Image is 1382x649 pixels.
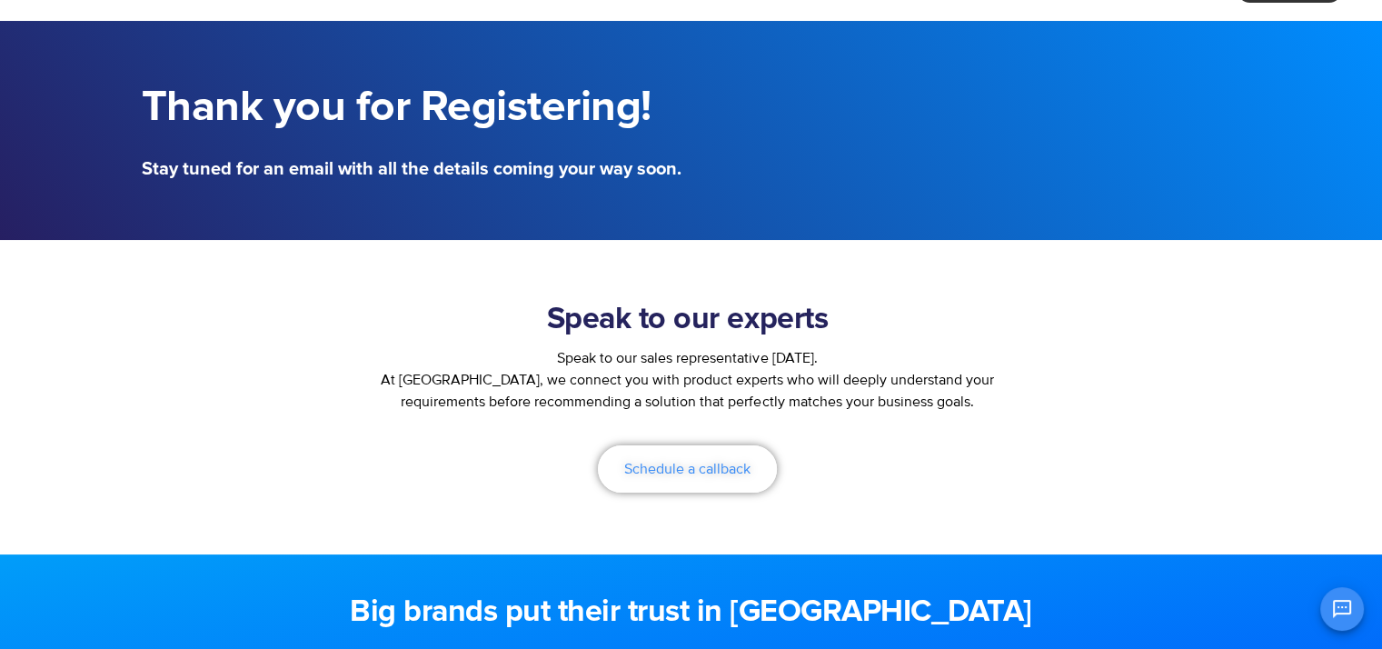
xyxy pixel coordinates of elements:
h2: Big brands put their trust in [GEOGRAPHIC_DATA] [142,594,1241,631]
p: At [GEOGRAPHIC_DATA], we connect you with product experts who will deeply understand your require... [365,369,1010,413]
h5: Stay tuned for an email with all the details coming your way soon. [142,160,682,178]
button: Open chat [1320,587,1364,631]
h2: Speak to our experts [365,302,1010,338]
h1: Thank you for Registering! [142,83,682,133]
div: Speak to our sales representative [DATE]. [365,347,1010,369]
a: Schedule a callback [598,445,777,493]
span: Schedule a callback [624,462,751,476]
